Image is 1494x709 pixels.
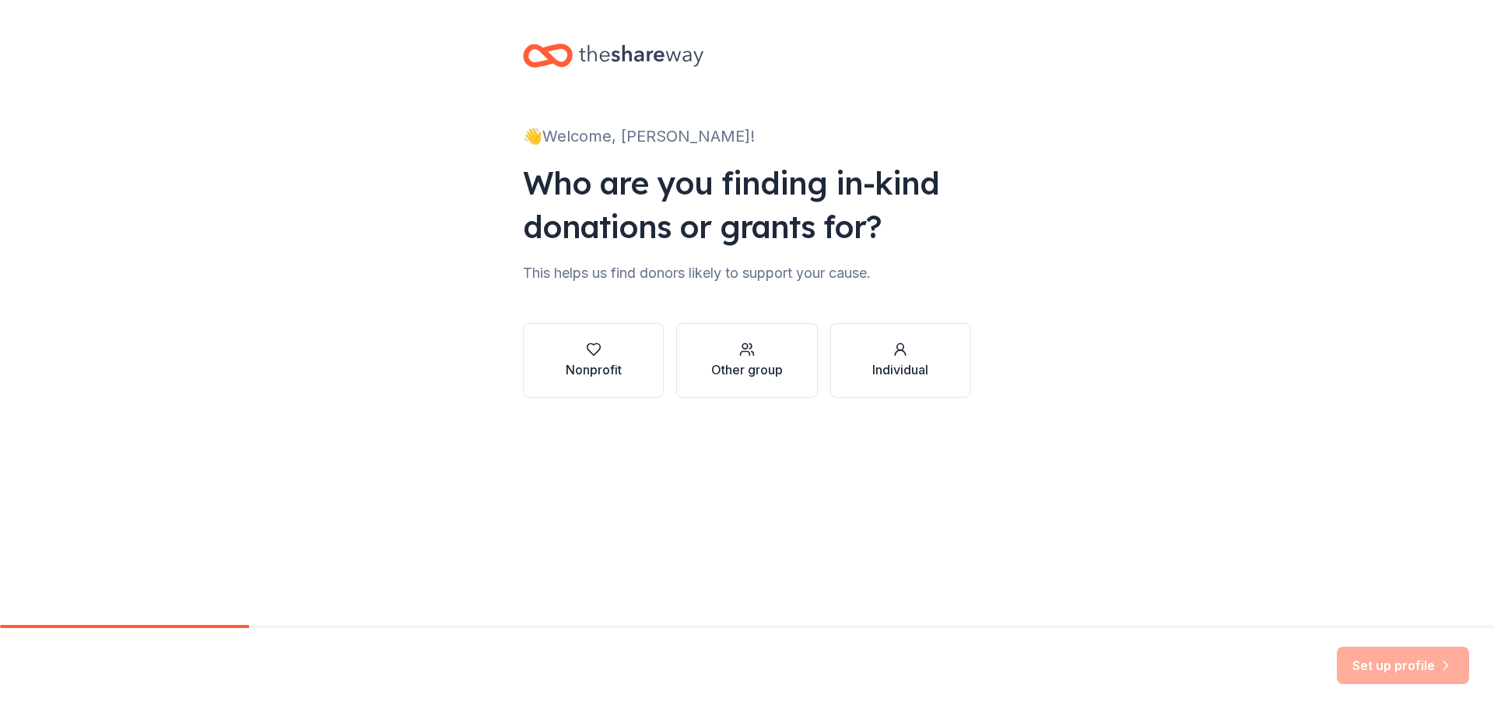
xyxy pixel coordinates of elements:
div: Nonprofit [566,360,622,379]
button: Individual [830,323,971,398]
button: Nonprofit [523,323,664,398]
div: Individual [872,360,928,379]
div: 👋 Welcome, [PERSON_NAME]! [523,124,971,149]
div: Who are you finding in-kind donations or grants for? [523,161,971,248]
div: This helps us find donors likely to support your cause. [523,261,971,286]
div: Other group [711,360,783,379]
button: Other group [676,323,817,398]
